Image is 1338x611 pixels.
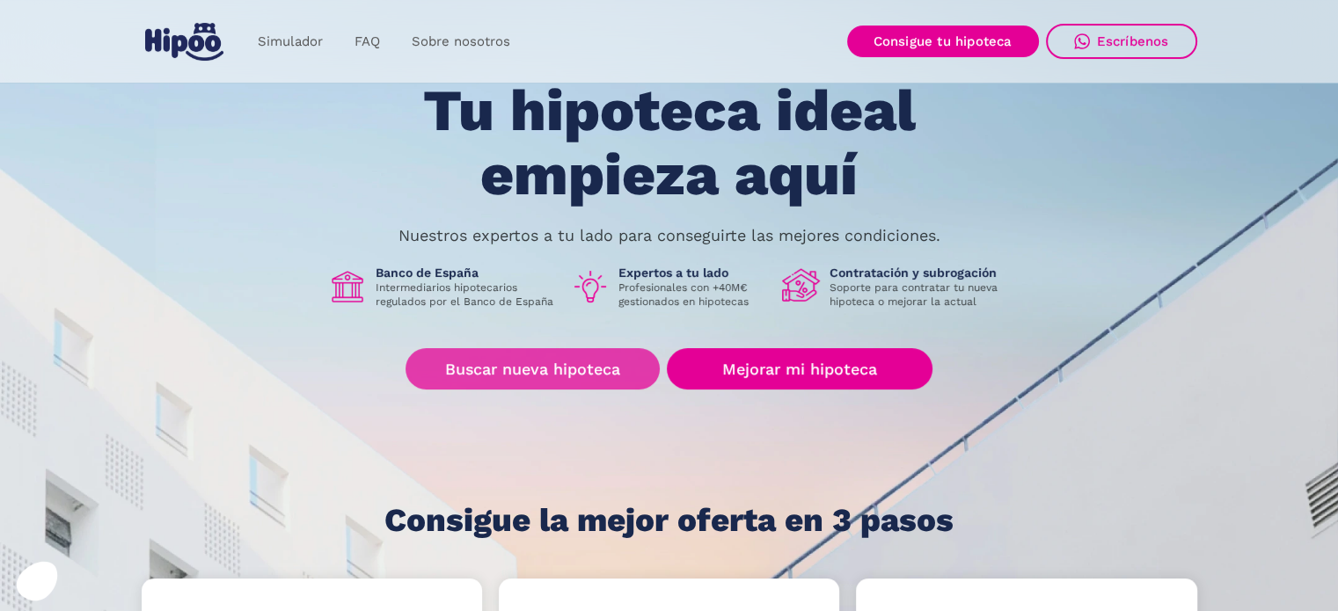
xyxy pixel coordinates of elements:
[142,16,228,68] a: home
[384,503,954,538] h1: Consigue la mejor oferta en 3 pasos
[830,265,1011,280] h1: Contratación y subrogación
[1097,33,1169,49] div: Escríbenos
[339,25,396,59] a: FAQ
[242,25,339,59] a: Simulador
[406,348,660,389] a: Buscar nueva hipoteca
[396,25,526,59] a: Sobre nosotros
[847,25,1039,57] a: Consigue tu hipoteca
[1046,24,1197,59] a: Escríbenos
[376,280,557,309] p: Intermediarios hipotecarios regulados por el Banco de España
[398,229,940,243] p: Nuestros expertos a tu lado para conseguirte las mejores condiciones.
[667,348,932,389] a: Mejorar mi hipoteca
[618,265,768,280] h1: Expertos a tu lado
[618,280,768,309] p: Profesionales con +40M€ gestionados en hipotecas
[376,265,557,280] h1: Banco de España
[335,79,1002,207] h1: Tu hipoteca ideal empieza aquí
[830,280,1011,309] p: Soporte para contratar tu nueva hipoteca o mejorar la actual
